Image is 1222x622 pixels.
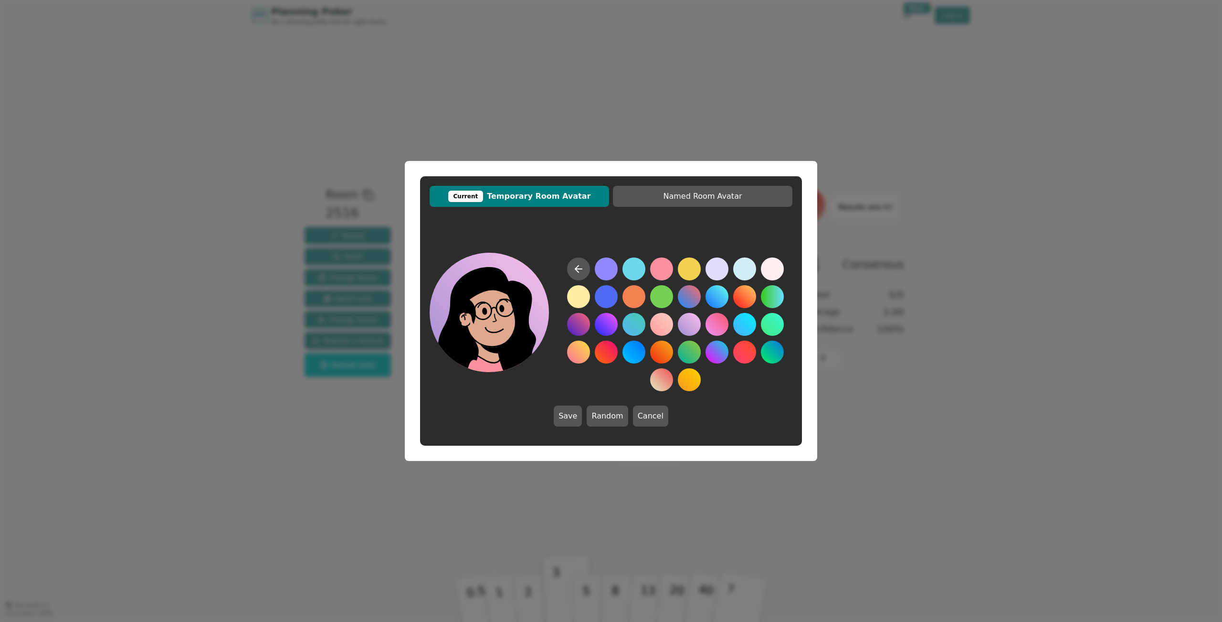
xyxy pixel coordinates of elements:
[587,406,628,427] button: Random
[613,186,792,207] button: Named Room Avatar
[448,191,484,202] div: Current
[633,406,668,427] button: Cancel
[430,186,609,207] button: CurrentTemporary Room Avatar
[618,191,788,202] span: Named Room Avatar
[554,406,582,427] button: Save
[434,191,604,202] span: Temporary Room Avatar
